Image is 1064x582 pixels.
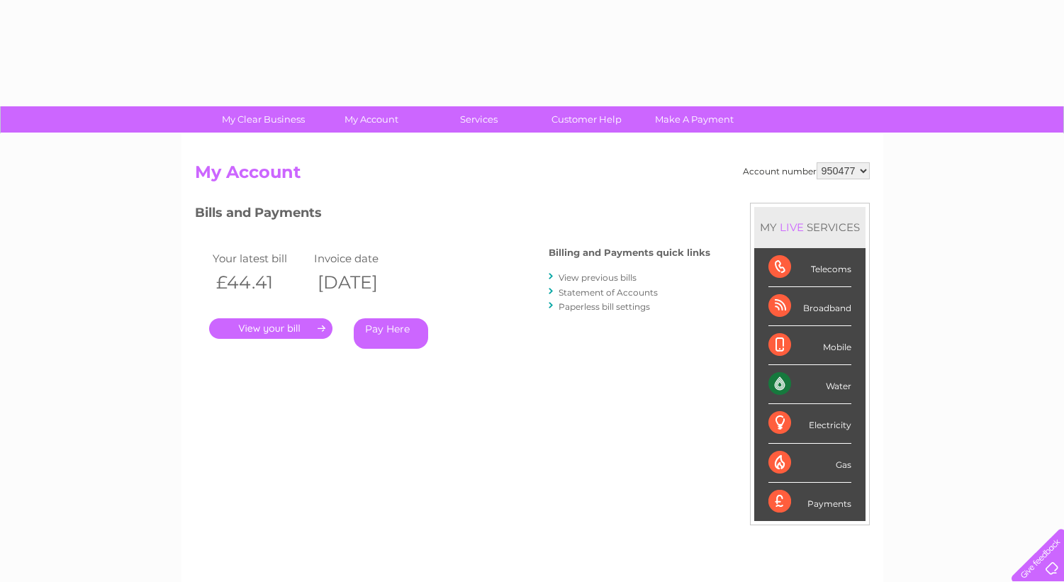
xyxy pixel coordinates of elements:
a: Customer Help [528,106,645,133]
div: LIVE [777,220,807,234]
h2: My Account [195,162,870,189]
div: Telecoms [768,248,851,287]
a: Pay Here [354,318,428,349]
div: MY SERVICES [754,207,866,247]
div: Gas [768,444,851,483]
a: Services [420,106,537,133]
a: My Account [313,106,430,133]
a: My Clear Business [205,106,322,133]
th: £44.41 [209,268,311,297]
div: Payments [768,483,851,521]
div: Water [768,365,851,404]
a: Paperless bill settings [559,301,650,312]
h3: Bills and Payments [195,203,710,228]
a: Make A Payment [636,106,753,133]
td: Your latest bill [209,249,311,268]
h4: Billing and Payments quick links [549,247,710,258]
td: Invoice date [310,249,413,268]
div: Account number [743,162,870,179]
div: Electricity [768,404,851,443]
a: View previous bills [559,272,637,283]
th: [DATE] [310,268,413,297]
a: . [209,318,332,339]
a: Statement of Accounts [559,287,658,298]
div: Broadband [768,287,851,326]
div: Mobile [768,326,851,365]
